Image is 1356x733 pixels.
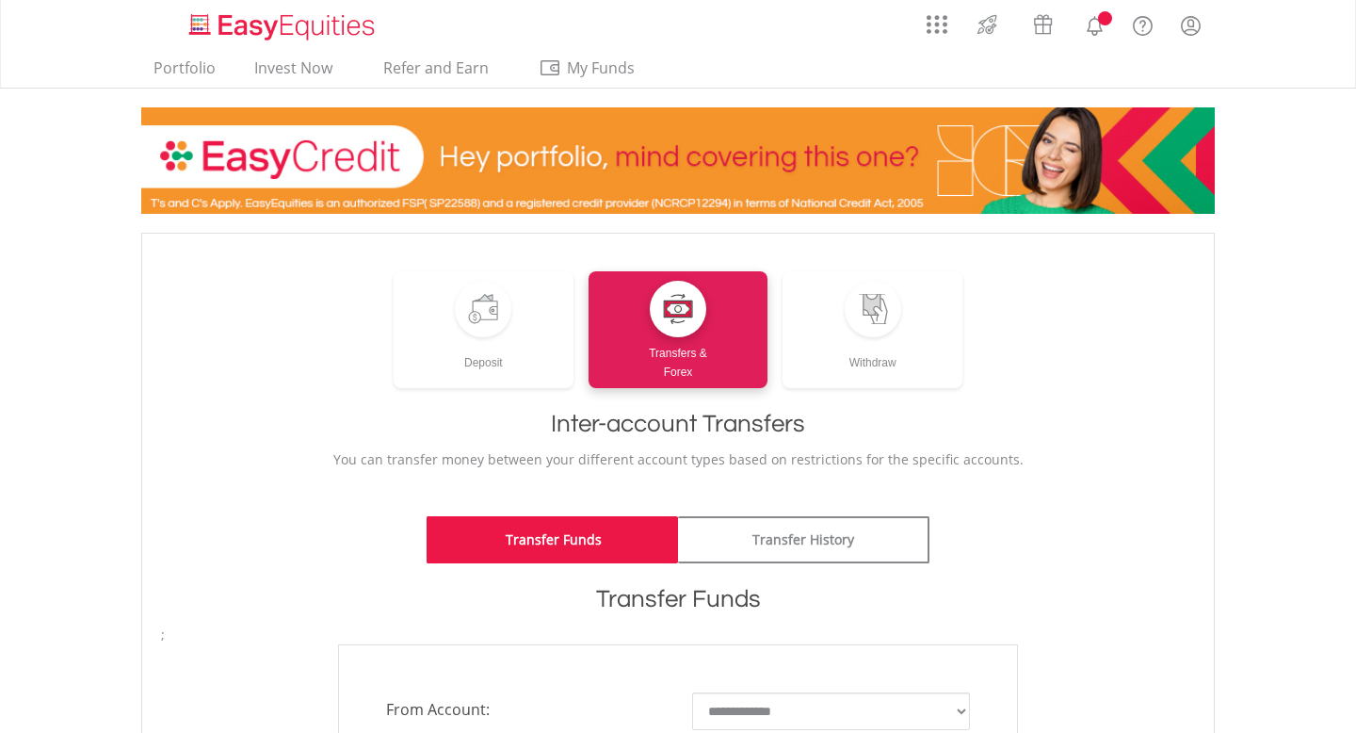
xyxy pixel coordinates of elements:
div: Transfers & Forex [589,337,768,382]
a: Transfers &Forex [589,271,768,388]
a: Home page [182,5,382,42]
span: Refer and Earn [383,57,489,78]
span: From Account: [372,692,678,726]
div: Withdraw [783,337,962,372]
span: My Funds [539,56,662,80]
a: Refer and Earn [363,58,508,88]
a: My Profile [1167,5,1215,46]
a: FAQ's and Support [1119,5,1167,42]
p: You can transfer money between your different account types based on restrictions for the specifi... [161,450,1195,469]
a: Vouchers [1015,5,1071,40]
a: Invest Now [247,58,340,88]
a: Withdraw [783,271,962,388]
a: Portfolio [146,58,223,88]
img: grid-menu-icon.svg [927,14,947,35]
a: Transfer History [678,516,929,563]
img: vouchers-v2.svg [1027,9,1058,40]
a: AppsGrid [914,5,960,35]
h1: Transfer Funds [161,582,1195,616]
a: Deposit [394,271,573,388]
img: EasyCredit Promotion Banner [141,107,1215,214]
h1: Inter-account Transfers [161,407,1195,441]
div: Deposit [394,337,573,372]
a: Notifications [1071,5,1119,42]
img: EasyEquities_Logo.png [186,11,382,42]
a: Transfer Funds [427,516,678,563]
img: thrive-v2.svg [972,9,1003,40]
